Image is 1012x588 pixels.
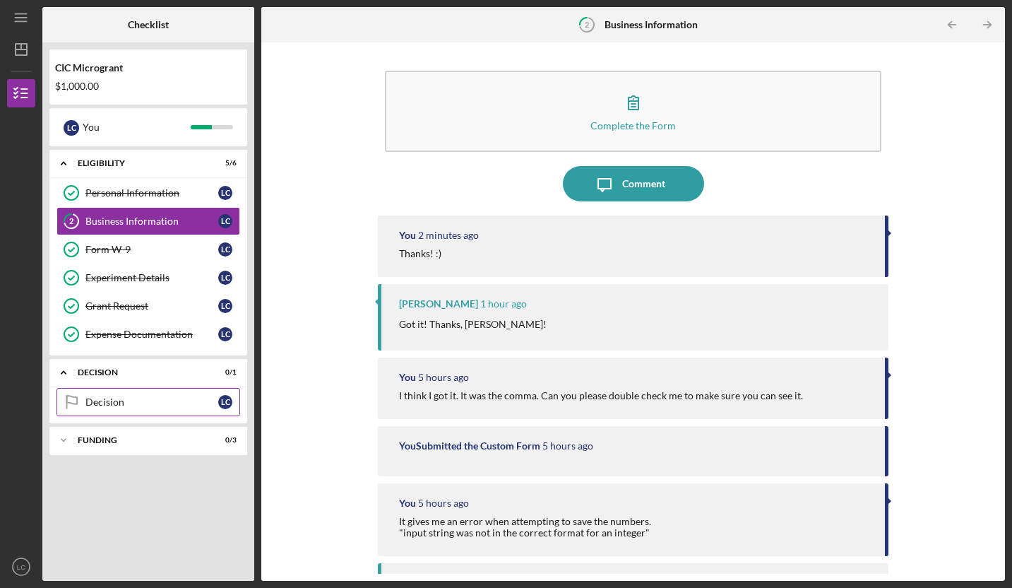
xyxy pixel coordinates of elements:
[218,271,232,285] div: L C
[83,115,191,139] div: You
[128,19,169,30] b: Checklist
[218,186,232,200] div: L C
[7,553,35,581] button: LC
[56,320,240,348] a: Expense DocumentationLC
[211,436,237,445] div: 0 / 3
[78,436,201,445] div: FUNDING
[218,242,232,257] div: L C
[211,159,237,167] div: 5 / 6
[85,244,218,255] div: Form W-9
[211,368,237,377] div: 0 / 1
[56,235,240,264] a: Form W-9LC
[78,368,201,377] div: Decision
[56,207,240,235] a: 2Business InformationLC
[55,81,242,92] div: $1,000.00
[399,317,547,332] p: Got it! Thanks, [PERSON_NAME]!
[399,230,416,241] div: You
[622,166,665,201] div: Comment
[56,292,240,320] a: Grant RequestLC
[399,248,441,259] div: Thanks! :)
[69,217,73,226] tspan: 2
[56,388,240,416] a: DecisionLC
[64,120,79,136] div: L C
[385,71,881,152] button: Complete the Form
[85,216,218,227] div: Business Information
[399,498,416,509] div: You
[56,179,240,207] a: Personal InformationLC
[55,62,242,73] div: CIC Microgrant
[85,396,218,408] div: Decision
[590,120,676,131] div: Complete the Form
[85,300,218,312] div: Grant Request
[218,327,232,341] div: L C
[418,498,469,509] time: 2025-09-23 13:35
[399,440,540,452] div: You Submitted the Custom Form
[399,516,653,539] div: It gives me an error when attempting to save the numbers. "input string was not in the correct fo...
[218,299,232,313] div: L C
[85,187,218,199] div: Personal Information
[85,272,218,283] div: Experiment Details
[399,298,478,310] div: [PERSON_NAME]
[218,395,232,409] div: L C
[563,166,704,201] button: Comment
[418,372,469,383] time: 2025-09-23 13:37
[78,159,201,167] div: ELIGIBILITY
[480,298,527,310] time: 2025-09-23 17:59
[605,19,698,30] b: Business Information
[56,264,240,292] a: Experiment DetailsLC
[585,20,589,29] tspan: 2
[399,390,803,401] div: I think I got it. It was the comma. Can you please double check me to make sure you can see it.
[399,372,416,383] div: You
[218,214,232,228] div: L C
[17,563,25,571] text: LC
[542,440,593,452] time: 2025-09-23 13:37
[418,230,479,241] time: 2025-09-23 19:05
[85,329,218,340] div: Expense Documentation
